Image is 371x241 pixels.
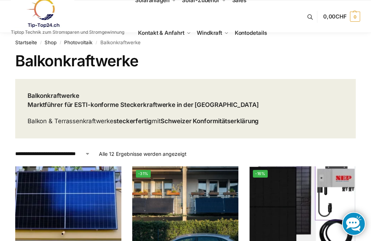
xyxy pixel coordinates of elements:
[99,150,187,158] p: Alle 12 Ergebnisse werden angezeigt
[15,150,90,158] select: Shop-Reihenfolge
[28,92,79,99] strong: Balkonkraftwerke
[197,29,222,36] span: Windkraft
[15,40,37,45] a: Startseite
[232,17,270,49] a: Kontodetails
[15,52,356,70] h1: Balkonkraftwerke
[138,29,184,36] span: Kontakt & Anfahrt
[135,17,194,49] a: Kontakt & Anfahrt
[57,40,64,46] span: /
[194,17,232,49] a: Windkraft
[323,13,347,20] span: 0,00
[28,117,259,126] p: Balkon & Terrassenkraftwerke mit
[323,6,360,28] a: 0,00CHF 0
[235,29,267,36] span: Kontodetails
[11,30,124,34] p: Tiptop Technik zum Stromsparen und Stromgewinnung
[45,40,57,45] a: Shop
[15,33,356,52] nav: Breadcrumb
[37,40,45,46] span: /
[113,117,152,125] strong: steckerfertig
[92,40,100,46] span: /
[64,40,92,45] a: Photovoltaik
[335,13,347,20] span: CHF
[161,117,259,125] strong: Schweizer Konformitätserklärung
[350,12,360,22] span: 0
[28,101,259,108] strong: Marktführer für ESTI-konforme Steckerkraftwerke in der [GEOGRAPHIC_DATA]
